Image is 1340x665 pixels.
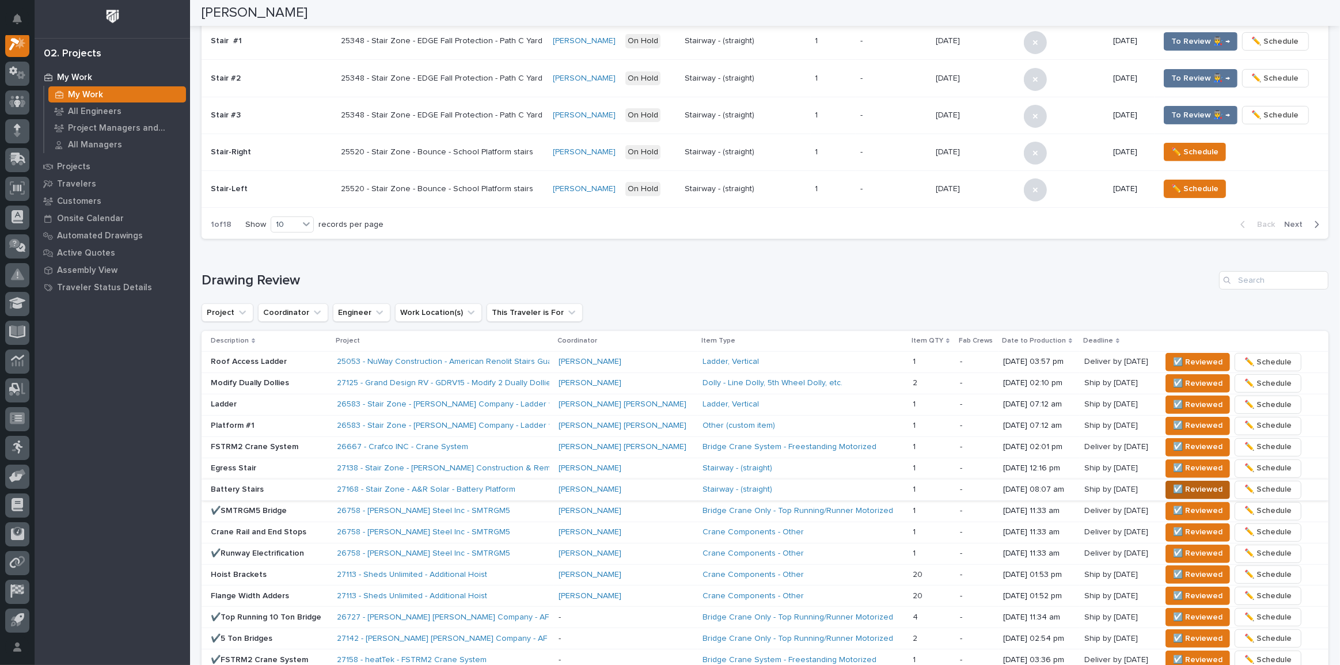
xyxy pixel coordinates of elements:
[337,527,510,537] a: 26758 - [PERSON_NAME] Steel Inc - SMTRGM5
[1235,438,1301,457] button: ✏️ Schedule
[57,73,92,83] p: My Work
[559,634,693,644] p: -
[1084,440,1151,452] p: Deliver by [DATE]
[913,546,918,558] p: 1
[913,376,920,388] p: 2
[202,479,1328,500] tr: Battery Stairs27168 - Stair Zone - A&R Solar - Battery Platform [PERSON_NAME] Stairway - (straigh...
[35,158,190,175] a: Projects
[1244,461,1292,475] span: ✏️ Schedule
[35,69,190,86] a: My Work
[1003,485,1075,495] p: [DATE] 08:07 am
[1003,442,1075,452] p: [DATE] 02:01 pm
[936,182,962,194] p: [DATE]
[35,210,190,227] a: Onsite Calendar
[860,111,927,120] p: -
[685,147,806,157] p: Stairway - (straight)
[913,397,918,409] p: 1
[1173,589,1223,603] span: ☑️ Reviewed
[960,463,994,473] p: -
[211,634,328,644] p: ✔️5 Ton Bridges
[487,303,583,322] button: This Traveler is For
[559,421,686,431] a: [PERSON_NAME] [PERSON_NAME]
[703,421,775,431] a: Other (custom item)
[1244,546,1292,560] span: ✏️ Schedule
[1244,504,1292,518] span: ✏️ Schedule
[1173,440,1223,454] span: ☑️ Reviewed
[211,591,328,601] p: Flange Width Adders
[960,549,994,558] p: -
[1164,180,1226,198] button: ✏️ Schedule
[1166,545,1230,563] button: ☑️ Reviewed
[202,458,1328,479] tr: Egress Stair27138 - Stair Zone - [PERSON_NAME] Construction & Remodeling - [GEOGRAPHIC_DATA] [PER...
[1235,587,1301,605] button: ✏️ Schedule
[337,655,487,665] a: 27158 - heatTek - FSTRM2 Crane System
[685,74,806,83] p: Stairway - (straight)
[1084,376,1140,388] p: Ship by [DATE]
[1235,608,1301,626] button: ✏️ Schedule
[1166,417,1230,435] button: ☑️ Reviewed
[1113,184,1150,194] p: [DATE]
[211,485,328,495] p: Battery Stairs
[703,549,804,558] a: Crane Components - Other
[913,419,918,431] p: 1
[395,303,482,322] button: Work Location(s)
[559,378,621,388] a: [PERSON_NAME]
[35,227,190,244] a: Automated Drawings
[202,436,1328,458] tr: FSTRM2 Crane System26667 - Crafco INC - Crane System [PERSON_NAME] [PERSON_NAME] Bridge Crane Sys...
[1171,182,1218,196] span: ✏️ Schedule
[337,378,555,388] a: 27125 - Grand Design RV - GDRV15 - Modify 2 Dually Dollies
[1166,353,1230,371] button: ☑️ Reviewed
[1166,565,1230,584] button: ☑️ Reviewed
[333,303,390,322] button: Engineer
[1244,632,1292,645] span: ✏️ Schedule
[860,147,927,157] p: -
[1244,419,1292,432] span: ✏️ Schedule
[211,655,328,665] p: ✔️FSTRM2 Crane System
[1003,421,1075,431] p: [DATE] 07:12 am
[559,570,621,580] a: [PERSON_NAME]
[913,632,920,644] p: 2
[1084,397,1140,409] p: Ship by [DATE]
[1003,400,1075,409] p: [DATE] 07:12 am
[1284,219,1309,230] span: Next
[1244,355,1292,369] span: ✏️ Schedule
[1166,481,1230,499] button: ☑️ Reviewed
[341,111,542,120] p: 25348 - Stair Zone - EDGE Fall Protection - Path C Yard
[1084,482,1140,495] p: Ship by [DATE]
[202,351,1328,373] tr: Roof Access Ladder25053 - NuWay Construction - American Renolit Stairs Guardrail and Roof Ladder ...
[960,591,994,601] p: -
[1166,587,1230,605] button: ☑️ Reviewed
[1235,523,1301,542] button: ✏️ Schedule
[1252,35,1299,48] span: ✏️ Schedule
[35,192,190,210] a: Customers
[703,442,876,452] a: Bridge Crane System - Freestanding Motorized
[1235,459,1301,478] button: ✏️ Schedule
[960,378,994,388] p: -
[1166,629,1230,648] button: ☑️ Reviewed
[815,182,821,194] p: 1
[1003,527,1075,537] p: [DATE] 11:33 am
[1003,463,1075,473] p: [DATE] 12:16 pm
[337,591,487,601] a: 27113 - Sheds Unlimited - Additional Hoist
[913,653,918,665] p: 1
[1173,419,1223,432] span: ☑️ Reviewed
[1084,419,1140,431] p: Ship by [DATE]
[960,655,994,665] p: -
[703,655,876,665] a: Bridge Crane System - Freestanding Motorized
[68,107,122,117] p: All Engineers
[559,400,686,409] a: [PERSON_NAME] [PERSON_NAME]
[44,120,190,136] a: Project Managers and Engineers
[960,421,994,431] p: -
[960,527,994,537] p: -
[5,7,29,31] button: Notifications
[1166,523,1230,542] button: ☑️ Reviewed
[202,23,1328,60] tr: Stair #125348 - Stair Zone - EDGE Fall Protection - Path C Yard[PERSON_NAME] On HoldStairway - (s...
[553,111,616,120] a: [PERSON_NAME]
[625,108,660,123] div: On Hold
[337,442,468,452] a: 26667 - Crafco INC - Crane System
[913,525,918,537] p: 1
[211,400,328,409] p: Ladder
[211,111,332,120] p: Stair #3
[202,5,308,21] h2: [PERSON_NAME]
[625,71,660,86] div: On Hold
